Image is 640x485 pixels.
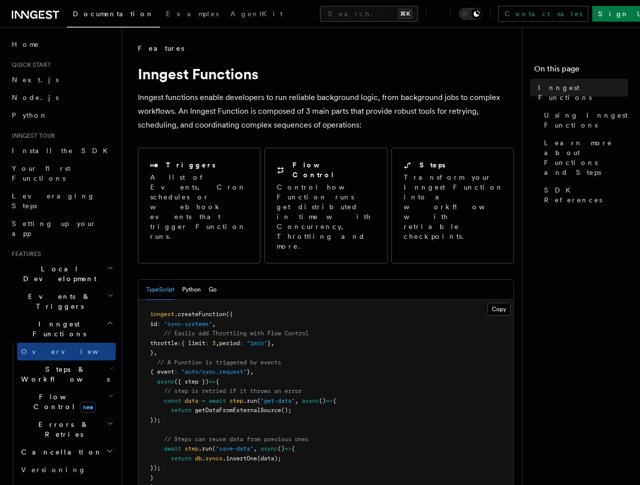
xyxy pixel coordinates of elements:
a: Contact sales [498,6,588,22]
span: Using Inngest Functions [544,110,628,130]
a: Documentation [67,3,160,28]
a: Overview [17,343,116,360]
span: Documentation [73,10,154,18]
span: Cancellation [17,447,102,457]
span: Your first Functions [12,164,70,182]
span: ({ [226,311,233,318]
p: A list of Events, Cron schedules or webhook events that trigger Function runs. [150,172,248,241]
span: // Steps can reuse data from previous ones [164,436,309,443]
span: Leveraging Steps [12,192,95,210]
span: // Easily add Throttling with Flow Control [164,330,309,337]
span: Versioning [21,466,86,474]
span: : [205,340,209,347]
button: Search...⌘K [320,6,418,22]
span: Features [8,250,41,258]
span: Learn more about Functions and Steps [544,138,628,177]
span: SDK References [544,185,628,205]
a: SDK References [540,181,628,209]
span: Next.js [12,76,59,84]
span: // A Function is triggered by events [157,359,281,366]
a: StepsTransform your Inngest Function into a workflow with retriable checkpoints. [391,148,514,263]
span: db [195,455,202,462]
span: . [202,455,205,462]
h4: On this page [534,63,628,79]
a: Setting up your app [8,215,116,242]
button: Local Development [8,260,116,288]
span: (); [281,407,291,414]
span: Inngest Functions [538,83,628,102]
span: async [157,378,174,385]
a: Home [8,35,116,53]
button: Inngest Functions [8,315,116,343]
span: async [260,445,278,452]
p: Control how Function runs get distributed in time with Concurrency, Throttling and more. [277,182,375,251]
span: , [154,349,157,356]
span: Errors & Retries [17,420,107,439]
span: Steps & Workflows [17,364,110,384]
span: ({ step }) [174,378,209,385]
a: Install the SDK [8,142,116,160]
h2: Triggers [166,160,216,170]
a: Next.js [8,71,116,89]
span: Python [12,111,48,119]
span: Features [138,43,184,53]
span: (data); [257,455,281,462]
span: "auto/sync.request" [181,368,247,375]
span: id [150,321,157,327]
span: () [319,397,326,404]
a: Using Inngest Functions [540,106,628,134]
h2: Steps [419,160,446,170]
span: { [333,397,336,404]
span: syncs [205,455,223,462]
span: , [216,340,219,347]
a: Python [8,106,116,124]
span: await [209,397,226,404]
span: : [174,368,178,375]
span: async [302,397,319,404]
span: Install the SDK [12,147,114,155]
h1: Inngest Functions [138,65,514,83]
a: Your first Functions [8,160,116,187]
span: await [164,445,181,452]
span: Inngest Functions [8,319,106,339]
a: Learn more about Functions and Steps [540,134,628,181]
button: Toggle dark mode [459,8,482,20]
span: getDataFromExternalSource [195,407,281,414]
span: } [150,474,154,481]
span: Setting up your app [12,220,96,237]
a: AgentKit [224,3,288,27]
span: Examples [166,10,219,18]
span: Inngest tour [8,132,55,140]
span: ( [212,445,216,452]
span: .insertOne [223,455,257,462]
a: Examples [160,3,224,27]
span: : [240,340,243,347]
span: .createFunction [174,311,226,318]
span: .run [243,397,257,404]
span: { [291,445,295,452]
button: Flow Controlnew [17,388,116,416]
span: { limit [181,340,205,347]
span: Node.js [12,94,59,101]
span: , [250,368,254,375]
button: Steps & Workflows [17,360,116,388]
a: Node.js [8,89,116,106]
p: Inngest functions enable developers to run reliable background logic, from background jobs to com... [138,91,514,132]
span: "1min" [247,340,267,347]
span: Events & Triggers [8,291,107,311]
span: return [171,455,192,462]
span: { [216,378,219,385]
a: Flow ControlControl how Function runs get distributed in time with Concurrency, Throttling and more. [264,148,387,263]
span: Quick start [8,61,51,69]
span: { event [150,368,174,375]
span: Flow Control [17,392,108,412]
span: "sync-systems" [164,321,212,327]
button: Copy [487,303,511,316]
h2: Flow Control [292,160,375,180]
button: Events & Triggers [8,288,116,315]
span: "save-data" [216,445,254,452]
span: , [295,397,298,404]
p: Transform your Inngest Function into a workflow with retriable checkpoints. [404,172,509,241]
span: Home [12,39,39,49]
span: AgentKit [230,10,283,18]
